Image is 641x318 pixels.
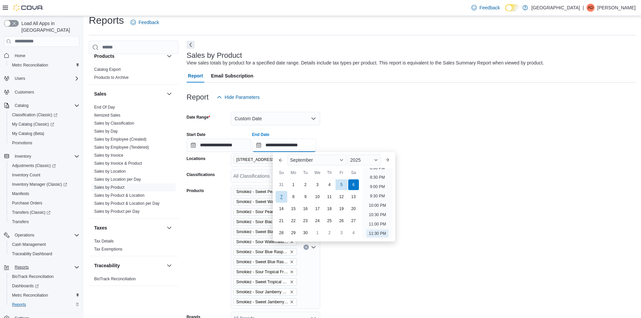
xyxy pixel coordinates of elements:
[236,299,288,305] span: Smokiez - Sweet Jamberry THC:CBN Gummies - 100mg
[15,90,34,95] span: Customers
[9,120,57,128] a: My Catalog (Classic)
[336,203,347,214] div: day-19
[336,227,347,238] div: day-3
[236,156,276,163] span: [STREET_ADDRESS]
[1,74,82,83] button: Users
[324,179,335,190] div: day-4
[94,262,120,269] h3: Traceability
[300,215,311,226] div: day-23
[94,247,123,252] a: Tax Exemptions
[583,4,584,12] p: |
[312,191,323,202] div: day-10
[187,139,251,152] input: Press the down key to open a popover containing a calendar.
[348,155,381,165] div: Button. Open the year selector. 2025 is currently selected.
[94,224,164,231] button: Taxes
[324,191,335,202] div: day-11
[336,215,347,226] div: day-26
[12,163,56,168] span: Adjustments (Classic)
[236,208,288,215] span: Smokiez - Sour Peach Gummies - 100mg
[12,263,79,271] span: Reports
[366,211,389,219] li: 10:30 PM
[1,152,82,161] button: Inventory
[187,59,544,66] div: View sales totals by product for a specified date range. Details include tax types per product. T...
[165,224,173,232] button: Taxes
[324,215,335,226] div: day-25
[9,250,79,258] span: Traceabilty Dashboard
[94,121,134,126] a: Sales by Classification
[12,200,42,206] span: Purchase Orders
[94,91,106,97] h3: Sales
[7,60,82,70] button: Metrc Reconciliation
[94,201,160,206] span: Sales by Product & Location per Day
[94,169,126,174] a: Sales by Location
[94,53,164,59] button: Products
[12,62,48,68] span: Metrc Reconciliation
[9,241,48,249] a: Cash Management
[233,288,297,296] span: Smokiez - Sour Jamberry THC:CBN Gummies - 100mg
[7,180,82,189] a: Inventory Manager (Classic)
[94,224,107,231] h3: Taxes
[94,137,147,142] a: Sales by Employee (Created)
[382,155,393,165] button: Next month
[214,91,262,104] button: Hide Parameters
[12,112,57,118] span: Classification (Classic)
[225,94,260,101] span: Hide Parameters
[236,228,288,235] span: Smokiez - Sweet Blackberry Gummies - 100mg
[366,220,389,228] li: 11:00 PM
[233,278,297,286] span: Smokiez - Sweet Tropical Fruit Gummies - 100mg
[15,154,31,159] span: Inventory
[312,179,323,190] div: day-3
[94,262,164,269] button: Traceability
[94,75,129,80] span: Products to Archive
[233,218,297,225] span: Smokiez - Sour Blackberry Gummies - 100mg
[336,191,347,202] div: day-12
[12,293,48,298] span: Metrc Reconciliation
[348,179,359,190] div: day-6
[231,112,320,125] button: Custom Date
[300,167,311,178] div: Tu
[290,290,294,294] button: Remove Smokiez - Sour Jamberry THC:CBN Gummies - 100mg from selection in this group
[7,300,82,309] button: Reports
[233,248,297,256] span: Smokiez - Sour Blue Raspberry Gummies - 100mg
[233,188,297,195] span: Smokiez - Sweet Peach Gummies - 100mg
[233,268,297,276] span: Smokiez - Sour Tropical Fruit Gummies - 100mg
[348,215,359,226] div: day-27
[9,190,32,198] a: Manifests
[94,209,140,214] a: Sales by Product per Day
[312,203,323,214] div: day-17
[12,231,37,239] button: Operations
[236,218,288,225] span: Smokiez - Sour Blackberry Gummies - 100mg
[94,193,145,198] a: Sales by Product & Location
[12,140,32,146] span: Promotions
[367,192,388,200] li: 9:30 PM
[7,291,82,300] button: Metrc Reconciliation
[187,132,206,137] label: Start Date
[12,152,79,160] span: Inventory
[233,228,297,235] span: Smokiez - Sweet Blackberry Gummies - 100mg
[94,185,125,190] span: Sales by Product
[7,110,82,120] a: Classification (Classic)
[12,152,34,160] button: Inventory
[469,1,502,14] a: Feedback
[236,279,288,285] span: Smokiez - Sweet Tropical Fruit Gummies - 100mg
[288,203,299,214] div: day-15
[7,198,82,208] button: Purchase Orders
[7,120,82,129] a: My Catalog (Classic)
[94,145,149,150] a: Sales by Employee (Tendered)
[324,167,335,178] div: Th
[12,88,37,96] a: Customers
[348,203,359,214] div: day-20
[12,74,28,83] button: Users
[12,219,29,224] span: Transfers
[94,105,115,110] a: End Of Day
[9,162,58,170] a: Adjustments (Classic)
[276,167,287,178] div: Su
[275,179,360,239] div: September, 2025
[89,65,179,84] div: Products
[9,139,79,147] span: Promotions
[324,227,335,238] div: day-2
[187,51,242,59] h3: Sales by Product
[9,208,79,216] span: Transfers (Classic)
